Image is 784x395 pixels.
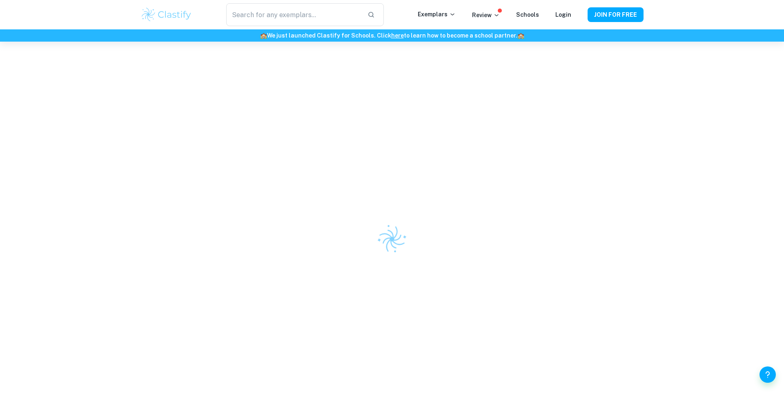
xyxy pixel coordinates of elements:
[391,32,404,39] a: here
[517,32,524,39] span: 🏫
[140,7,192,23] img: Clastify logo
[555,11,571,18] a: Login
[2,31,782,40] h6: We just launched Clastify for Schools. Click to learn how to become a school partner.
[418,10,456,19] p: Exemplars
[588,7,644,22] button: JOIN FOR FREE
[260,32,267,39] span: 🏫
[226,3,361,26] input: Search for any exemplars...
[516,11,539,18] a: Schools
[372,219,412,259] img: Clastify logo
[759,366,776,383] button: Help and Feedback
[472,11,500,20] p: Review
